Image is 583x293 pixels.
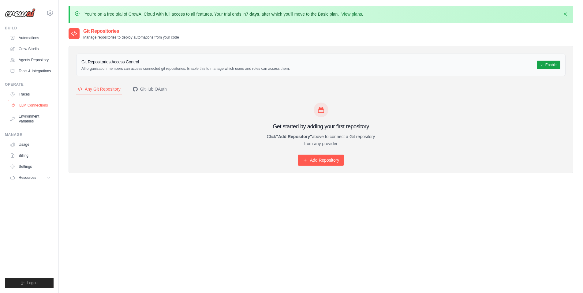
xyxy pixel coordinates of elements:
span: Resources [19,175,36,180]
p: You're on a free trial of CrewAI Cloud with full access to all features. Your trial ends in , aft... [84,11,363,17]
a: Settings [7,162,54,171]
nav: Tabs [76,84,566,95]
a: Crew Studio [7,44,54,54]
p: All organization members can access connected git repositories. Enable this to manage which users... [81,66,290,71]
a: LLM Connections [8,100,54,110]
a: Automations [7,33,54,43]
a: View plans [341,12,362,17]
img: Logo [5,8,36,17]
a: Usage [7,140,54,149]
h3: Get started by adding your first repository [262,122,380,131]
a: Billing [7,151,54,160]
div: Any Git Repository [77,86,121,92]
button: Logout [5,278,54,288]
span: Logout [27,280,39,285]
strong: 7 days [246,12,259,17]
p: Click above to connect a Git repository from any provider [262,133,380,147]
div: Manage [5,132,54,137]
a: Tools & Integrations [7,66,54,76]
div: Operate [5,82,54,87]
div: Build [5,26,54,31]
a: Environment Variables [7,111,54,126]
p: Manage repositories to deploy automations from your code [83,35,179,40]
button: Enable [537,61,560,69]
h2: Git Repositories [83,28,179,35]
a: Traces [7,89,54,99]
button: Resources [7,173,54,182]
strong: "Add Repository" [276,134,312,139]
button: GitHub OAuth [132,84,168,95]
a: Add Repository [298,155,344,166]
a: Agents Repository [7,55,54,65]
h3: Git Repositories Access Control [81,59,290,65]
button: Any Git Repository [76,84,122,95]
div: GitHub OAuth [133,86,167,92]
